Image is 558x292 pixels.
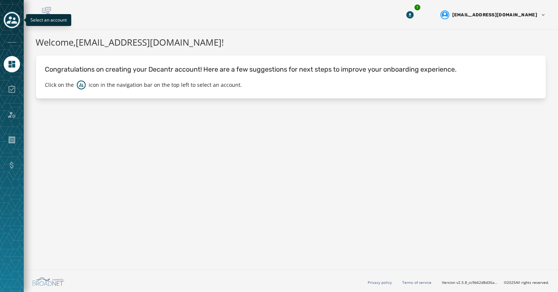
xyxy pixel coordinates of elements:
span: © 2025 All rights reserved. [504,280,549,285]
span: [EMAIL_ADDRESS][DOMAIN_NAME] [452,12,537,18]
button: Download Menu [403,8,417,22]
a: Navigate to Home [4,56,20,72]
button: User settings [437,7,549,22]
span: Select an account [30,17,67,23]
p: icon in the navigation bar on the top left to select an account. [89,81,242,89]
span: v2.5.8_cc9b62d8d36ac40d66e6ee4009d0e0f304571100 [456,280,498,285]
h1: Welcome, [EMAIL_ADDRESS][DOMAIN_NAME] ! [36,36,546,49]
p: Click on the [45,81,74,89]
button: Toggle account select drawer [4,12,20,28]
span: Version [442,280,498,285]
div: 1 [414,4,421,11]
p: Congratulations on creating your Decantr account! Here are a few suggestions for next steps to im... [45,64,537,75]
a: Privacy policy [368,280,392,285]
a: Terms of service [402,280,431,285]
